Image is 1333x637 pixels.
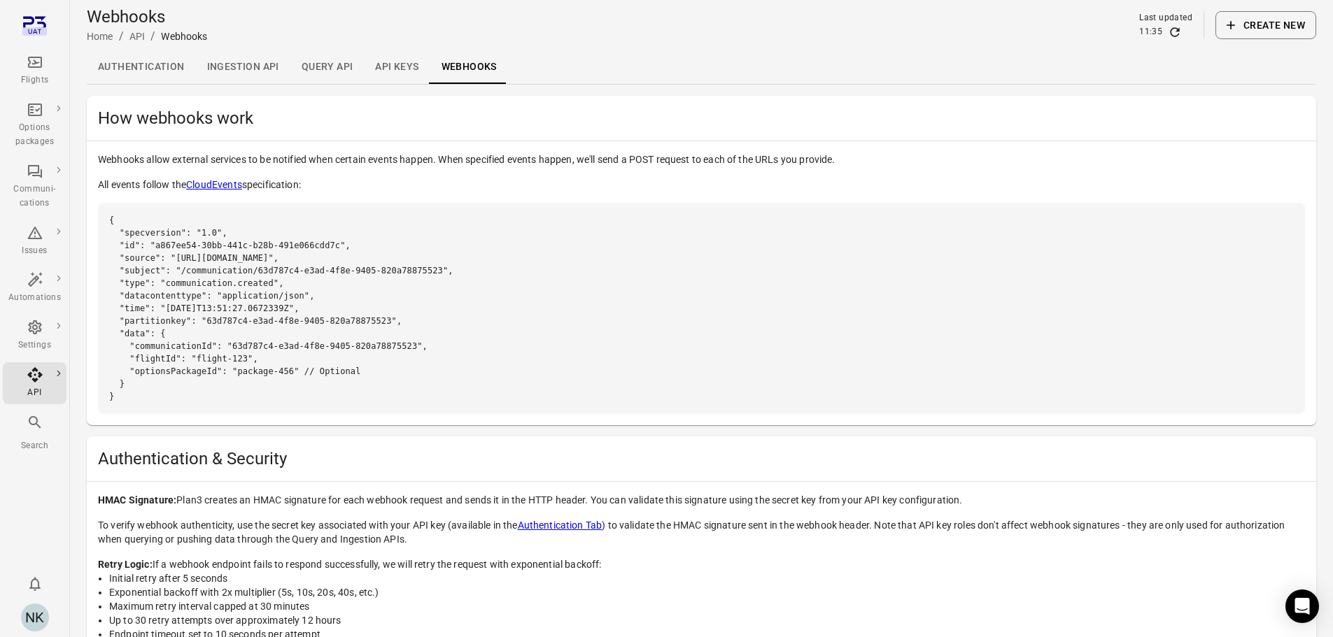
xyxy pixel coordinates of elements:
div: Flights [8,73,61,87]
div: Settings [8,338,61,352]
a: Query API [290,50,365,84]
div: Search [8,439,61,453]
h1: Webhooks [87,6,208,28]
li: Exponential backoff with 2x multiplier (5s, 10s, 20s, 40s, etc.) [109,585,1305,599]
div: Local navigation [87,50,1316,84]
div: Plan3 creates an HMAC signature for each webhook request and sends it in the HTTP header. You can... [98,493,1305,507]
li: / [150,28,155,45]
pre: { "specversion": "1.0", "id": "a867ee54-30bb-441c-b28b-491e066cdd7c", "source": "[URL][DOMAIN_NAM... [98,203,1305,414]
a: Settings [3,315,66,357]
li: Initial retry after 5 seconds [109,571,1305,585]
a: Home [87,31,113,42]
a: Issues [3,220,66,262]
a: Communi-cations [3,159,66,215]
div: Last updated [1139,11,1192,25]
span: How webhooks work [98,107,1305,129]
div: Webhooks allow external services to be notified when certain events happen. When specified events... [98,152,1305,166]
button: Search [3,410,66,457]
li: Maximum retry interval capped at 30 minutes [109,599,1305,613]
div: Webhooks [161,29,207,43]
div: Communi-cations [8,182,61,210]
strong: Retry Logic: [98,559,153,570]
button: Refresh data [1168,25,1182,39]
li: Up to 30 retry attempts over approximately 12 hours [109,613,1305,627]
a: API [129,31,145,42]
div: 11:35 [1139,25,1162,39]
a: Authentication Tab [518,520,602,531]
a: CloudEvents [186,179,242,190]
button: Create new [1215,11,1316,39]
a: Ingestion API [196,50,290,84]
div: Options packages [8,121,61,149]
a: API keys [364,50,430,84]
a: Flights [3,50,66,92]
nav: Breadcrumbs [87,28,208,45]
div: Issues [8,244,61,258]
a: Options packages [3,97,66,153]
button: Neha Kulkarni [15,598,55,637]
div: API [8,386,61,400]
div: If a webhook endpoint fails to respond successfully, we will retry the request with exponential b... [98,557,1305,571]
div: NK [21,603,49,631]
div: Automations [8,291,61,305]
a: Authentication [87,50,196,84]
a: Webhooks [430,50,508,84]
a: Automations [3,267,66,309]
div: All events follow the specification: [98,178,1305,192]
div: Open Intercom Messenger [1285,589,1319,623]
strong: HMAC Signature: [98,494,176,506]
button: Notifications [21,570,49,598]
div: To verify webhook authenticity, use the secret key associated with your API key (available in the... [98,518,1305,546]
a: API [3,362,66,404]
span: Authentication & Security [98,448,1305,470]
li: / [119,28,124,45]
